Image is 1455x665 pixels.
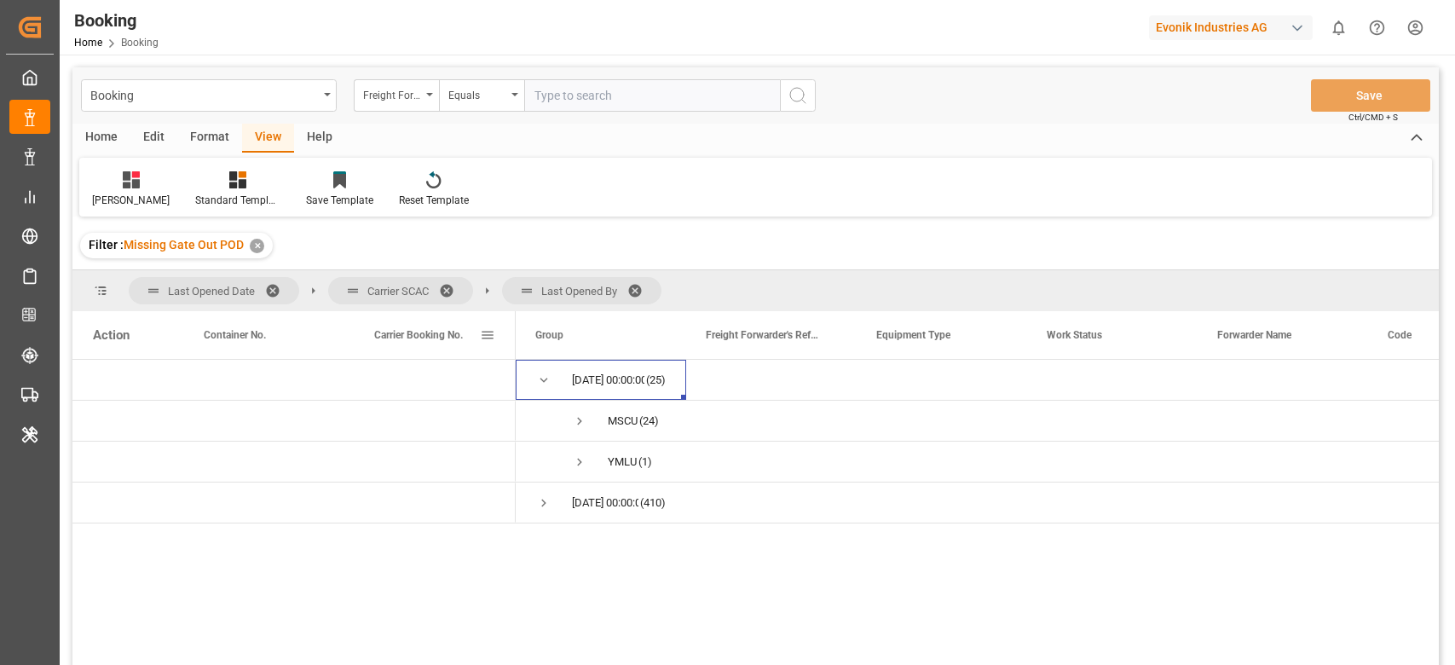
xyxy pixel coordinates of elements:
[608,442,637,482] div: YMLU
[1319,9,1358,47] button: show 0 new notifications
[306,193,373,208] div: Save Template
[90,84,318,105] div: Booking
[93,327,130,343] div: Action
[92,193,170,208] div: [PERSON_NAME]
[204,329,266,341] span: Container No.
[646,361,666,400] span: (25)
[124,238,244,252] span: Missing Gate Out POD
[72,360,516,401] div: Press SPACE to select this row.
[608,402,638,441] div: MSCU
[294,124,345,153] div: Help
[399,193,469,208] div: Reset Template
[1358,9,1396,47] button: Help Center
[72,442,516,483] div: Press SPACE to select this row.
[242,124,294,153] div: View
[1149,15,1313,40] div: Evonik Industries AG
[1311,79,1430,112] button: Save
[639,402,659,441] span: (24)
[706,329,820,341] span: Freight Forwarder's Reference No.
[780,79,816,112] button: search button
[168,285,255,298] span: Last Opened Date
[640,483,666,523] span: (410)
[363,84,421,103] div: Freight Forwarder's Reference No.
[541,285,617,298] span: Last Opened By
[1348,111,1398,124] span: Ctrl/CMD + S
[374,329,463,341] span: Carrier Booking No.
[439,79,524,112] button: open menu
[572,483,638,523] div: [DATE] 00:00:00
[1388,329,1412,341] span: Code
[195,193,280,208] div: Standard Templates
[250,239,264,253] div: ✕
[72,483,516,523] div: Press SPACE to select this row.
[1217,329,1291,341] span: Forwarder Name
[638,442,652,482] span: (1)
[72,401,516,442] div: Press SPACE to select this row.
[354,79,439,112] button: open menu
[89,238,124,252] span: Filter :
[448,84,506,103] div: Equals
[72,124,130,153] div: Home
[130,124,177,153] div: Edit
[1149,11,1319,43] button: Evonik Industries AG
[1047,329,1102,341] span: Work Status
[74,8,159,33] div: Booking
[81,79,337,112] button: open menu
[524,79,780,112] input: Type to search
[535,329,563,341] span: Group
[177,124,242,153] div: Format
[572,361,644,400] div: [DATE] 00:00:00
[367,285,429,298] span: Carrier SCAC
[74,37,102,49] a: Home
[876,329,950,341] span: Equipment Type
